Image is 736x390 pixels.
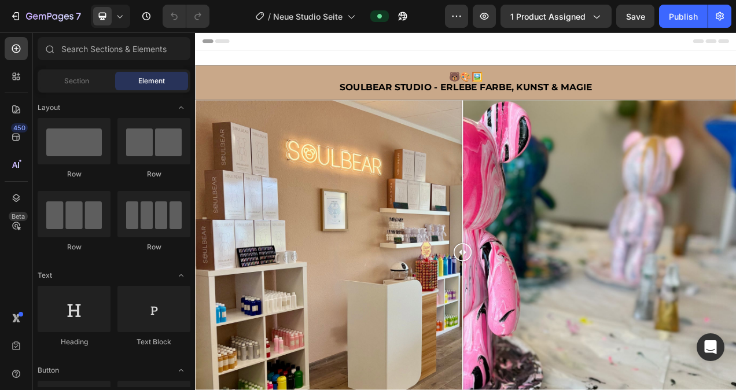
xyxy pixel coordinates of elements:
[117,242,190,252] div: Row
[38,37,190,60] input: Search Sections & Elements
[185,64,509,78] span: SOULBEAR STUDIO - ERLEBE FARBE, KUNST & MAGIE
[616,5,654,28] button: Save
[138,76,165,86] span: Element
[38,242,111,252] div: Row
[697,333,724,361] div: Open Intercom Messenger
[163,5,209,28] div: Undo/Redo
[38,337,111,347] div: Heading
[273,10,343,23] span: Neue Studio Seite
[510,10,586,23] span: 1 product assigned
[76,9,81,23] p: 7
[172,266,190,285] span: Toggle open
[659,5,708,28] button: Publish
[38,169,111,179] div: Row
[38,102,60,113] span: Layout
[172,98,190,117] span: Toggle open
[626,12,645,21] span: Save
[5,5,86,28] button: 7
[38,365,59,376] span: Button
[172,361,190,380] span: Toggle open
[326,50,369,64] strong: 🐻🎨🖼️
[38,270,52,281] span: Text
[117,337,190,347] div: Text Block
[669,10,698,23] div: Publish
[501,5,612,28] button: 1 product assigned
[268,10,271,23] span: /
[9,212,28,221] div: Beta
[195,32,736,390] iframe: Design area
[11,123,28,133] div: 450
[64,76,89,86] span: Section
[117,169,190,179] div: Row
